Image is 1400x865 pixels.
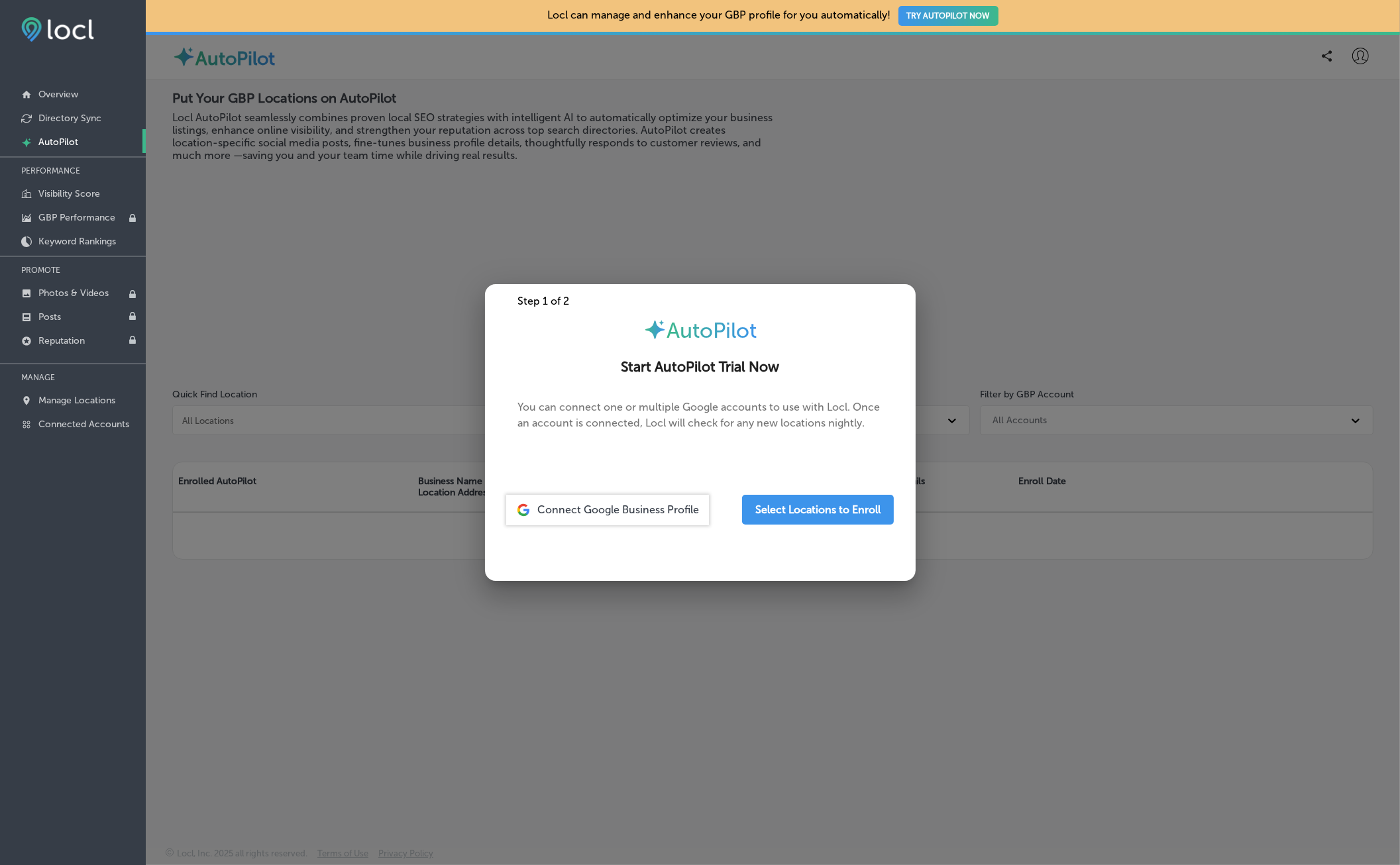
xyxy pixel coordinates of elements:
[38,236,116,247] p: Keyword Rankings
[38,212,115,223] p: GBP Performance
[21,17,94,42] img: fda3e92497d09a02dc62c9cd864e3231.png
[667,318,757,343] span: AutoPilot
[485,295,916,307] div: Step 1 of 2
[38,188,100,199] p: Visibility Score
[38,89,78,100] p: Overview
[643,318,667,341] img: autopilot-icon
[38,287,109,299] p: Photos & Videos
[38,335,85,346] p: Reputation
[38,113,101,124] p: Directory Sync
[742,495,894,525] button: Select Locations to Enroll
[38,311,61,323] p: Posts
[38,395,115,406] p: Manage Locations
[38,419,129,430] p: Connected Accounts
[518,399,883,452] p: You can connect one or multiple Google accounts to use with Locl. Once an account is connected, L...
[898,6,998,26] button: TRY AUTOPILOT NOW
[38,136,78,148] p: AutoPilot
[501,359,900,376] h2: Start AutoPilot Trial Now
[537,503,699,516] span: Connect Google Business Profile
